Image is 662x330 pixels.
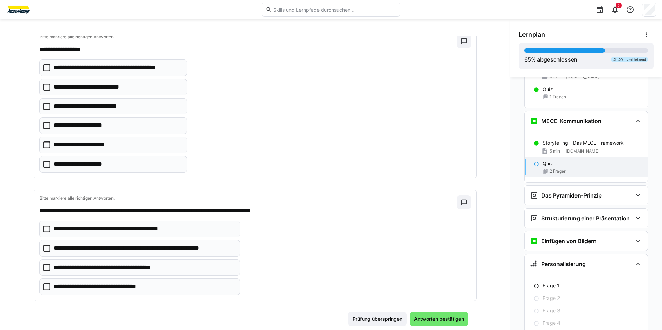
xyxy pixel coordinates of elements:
[541,260,586,267] h3: Personalisierung
[39,34,457,40] p: Bitte markiere alle richtigen Antworten.
[549,168,566,174] span: 2 Fragen
[543,295,560,302] p: Frage 2
[39,195,457,201] p: Bitte markiere alle richtigen Antworten.
[611,57,648,62] div: 4h 40m verbleibend
[541,215,630,222] h3: Strukturierung einer Präsentation
[524,55,578,64] div: % abgeschlossen
[543,160,553,167] p: Quiz
[541,192,602,199] h3: Das Pyramiden-Prinzip
[348,312,407,326] button: Prüfung überspringen
[410,312,468,326] button: Antworten bestätigen
[541,118,601,125] h3: MECE-Kommunikation
[351,315,403,322] span: Prüfung überspringen
[541,238,597,245] h3: Einfügen von Bildern
[413,315,465,322] span: Antworten bestätigen
[618,3,620,8] span: 2
[549,94,566,100] span: 1 Fragen
[566,148,599,154] span: [DOMAIN_NAME]
[549,148,560,154] span: 5 min
[272,7,396,13] input: Skills und Lernpfade durchsuchen…
[543,139,624,146] p: Storytelling - Das MECE-Framework
[543,307,560,314] p: Frage 3
[543,320,560,327] p: Frage 4
[524,56,531,63] span: 65
[543,86,553,93] p: Quiz
[543,282,560,289] p: Frage 1
[519,31,545,38] span: Lernplan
